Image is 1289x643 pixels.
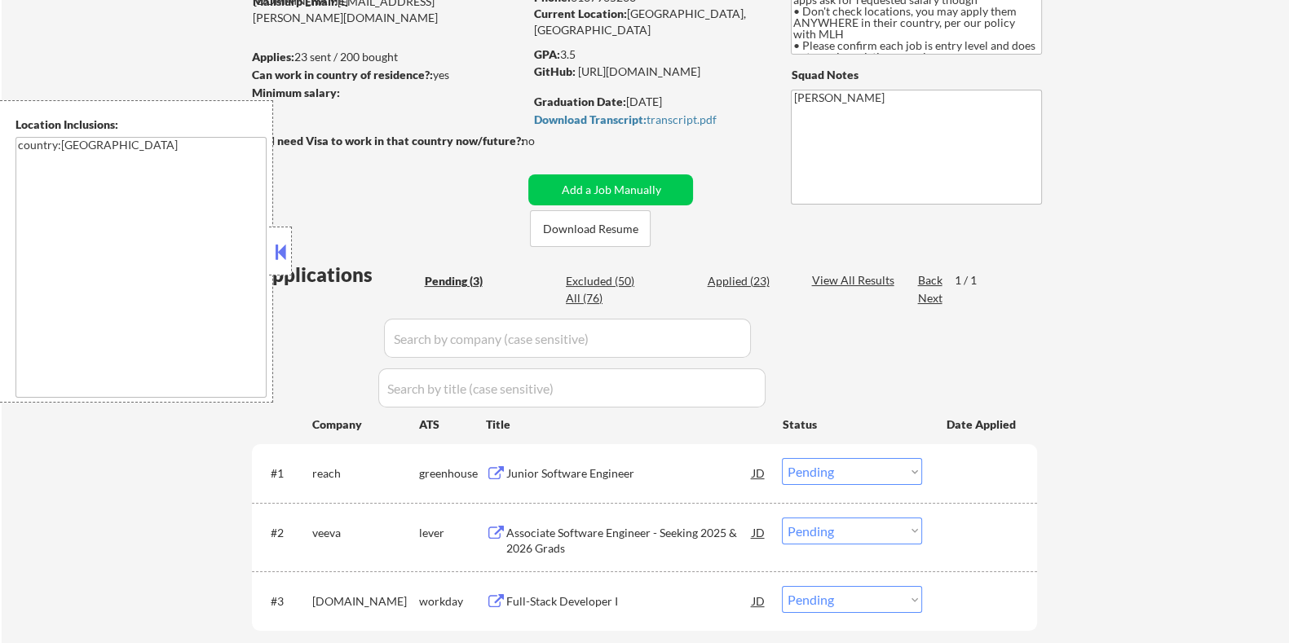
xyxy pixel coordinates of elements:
strong: GitHub: [533,64,575,78]
div: #3 [270,593,298,610]
button: Add a Job Manually [528,174,693,205]
div: Associate Software Engineer - Seeking 2025 & 2026 Grads [505,525,752,557]
div: View All Results [811,272,898,288]
strong: Applies: [251,50,294,64]
strong: Minimum salary: [251,86,339,99]
div: Status [782,409,922,438]
strong: Current Location: [533,7,626,20]
div: Junior Software Engineer [505,465,752,482]
div: 23 sent / 200 bought [251,49,523,65]
div: Back [917,272,943,288]
div: lever [418,525,485,541]
div: [DOMAIN_NAME] [311,593,418,610]
div: Location Inclusions: [15,117,267,133]
div: Applications [257,265,418,284]
strong: GPA: [533,47,559,61]
div: Company [311,416,418,433]
div: All (76) [566,290,647,306]
div: [DATE] [533,94,764,110]
input: Search by company (case sensitive) [384,319,751,358]
div: veeva [311,525,418,541]
div: workday [418,593,485,610]
div: Title [485,416,766,433]
div: [GEOGRAPHIC_DATA], [GEOGRAPHIC_DATA] [533,6,764,37]
strong: Graduation Date: [533,95,625,108]
div: Applied (23) [707,273,788,289]
strong: Can work in country of residence?: [251,68,432,81]
a: [URL][DOMAIN_NAME] [577,64,700,78]
div: yes [251,67,518,83]
div: greenhouse [418,465,485,482]
div: Date Applied [946,416,1018,433]
div: Pending (3) [424,273,505,289]
strong: Download Transcript: [533,112,646,126]
div: ATS [418,416,485,433]
div: Excluded (50) [566,273,647,289]
div: JD [750,586,766,615]
div: Full-Stack Developer I [505,593,752,610]
div: 1 / 1 [954,272,991,288]
div: #1 [270,465,298,482]
strong: Will need Visa to work in that country now/future?: [252,134,523,148]
div: reach [311,465,418,482]
div: #2 [270,525,298,541]
div: 3.5 [533,46,766,63]
div: Next [917,290,943,306]
input: Search by title (case sensitive) [378,368,766,407]
div: transcript.pdf [533,114,760,126]
button: Download Resume [530,210,651,247]
div: no [521,133,567,149]
div: Squad Notes [791,67,1042,83]
div: JD [750,458,766,487]
div: JD [750,517,766,547]
a: Download Transcript:transcript.pdf [533,113,760,130]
